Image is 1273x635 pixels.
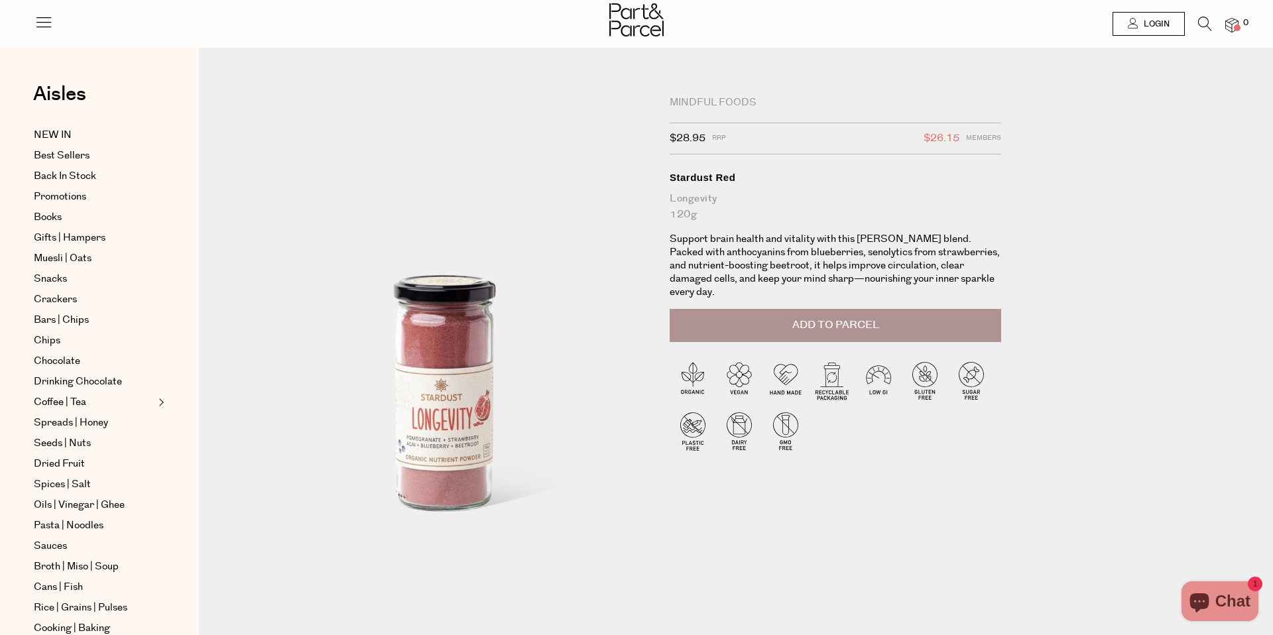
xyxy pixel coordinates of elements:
span: Sauces [34,538,67,554]
span: Rice | Grains | Pulses [34,600,127,616]
span: Spices | Salt [34,477,91,492]
a: Crackers [34,292,154,308]
a: Sauces [34,538,154,554]
img: P_P-ICONS-Live_Bec_V11_Gluten_Free.svg [902,357,948,404]
img: Stardust Red [239,101,650,614]
span: Members [966,130,1001,147]
a: Chips [34,333,154,349]
span: Coffee | Tea [34,394,86,410]
span: $28.95 [670,130,705,147]
a: Pasta | Noodles [34,518,154,534]
span: Oils | Vinegar | Ghee [34,497,125,513]
a: Login [1113,12,1185,36]
a: Chocolate [34,353,154,369]
a: Cans | Fish [34,579,154,595]
a: Aisles [33,84,86,117]
img: P_P-ICONS-Live_Bec_V11_Handmade.svg [762,357,809,404]
img: P_P-ICONS-Live_Bec_V11_Sugar_Free.svg [948,357,995,404]
button: Add to Parcel [670,309,1001,342]
span: Promotions [34,189,86,205]
span: $26.15 [924,130,959,147]
a: Best Sellers [34,148,154,164]
span: Back In Stock [34,168,96,184]
span: Dried Fruit [34,456,85,472]
a: NEW IN [34,127,154,143]
a: Muesli | Oats [34,251,154,266]
span: NEW IN [34,127,72,143]
p: Support brain health and vitality with this [PERSON_NAME] blend. Packed with anthocyanins from bl... [670,233,1001,299]
a: Rice | Grains | Pulses [34,600,154,616]
a: Drinking Chocolate [34,374,154,390]
inbox-online-store-chat: Shopify online store chat [1178,581,1262,624]
span: 0 [1240,17,1252,29]
div: Mindful Foods [670,96,1001,109]
span: Cans | Fish [34,579,83,595]
a: Promotions [34,189,154,205]
a: Spreads | Honey [34,415,154,431]
a: Gifts | Hampers [34,230,154,246]
a: Bars | Chips [34,312,154,328]
a: Oils | Vinegar | Ghee [34,497,154,513]
span: Muesli | Oats [34,251,91,266]
a: Books [34,209,154,225]
div: Stardust Red [670,171,1001,184]
div: Longevity 120g [670,191,1001,223]
span: Snacks [34,271,67,287]
img: P_P-ICONS-Live_Bec_V11_Recyclable_Packaging.svg [809,357,855,404]
a: Back In Stock [34,168,154,184]
a: Coffee | Tea [34,394,154,410]
span: Crackers [34,292,77,308]
a: Spices | Salt [34,477,154,492]
span: Bars | Chips [34,312,89,328]
img: P_P-ICONS-Live_Bec_V11_GMO_Free.svg [762,408,809,454]
a: Snacks [34,271,154,287]
img: Part&Parcel [609,3,664,36]
span: Pasta | Noodles [34,518,103,534]
img: P_P-ICONS-Live_Bec_V11_Dairy_Free.svg [716,408,762,454]
img: P_P-ICONS-Live_Bec_V11_Vegan.svg [716,357,762,404]
a: Dried Fruit [34,456,154,472]
span: Add to Parcel [792,317,879,333]
a: Seeds | Nuts [34,435,154,451]
span: Chocolate [34,353,80,369]
span: Gifts | Hampers [34,230,105,246]
span: RRP [712,130,726,147]
a: Broth | Miso | Soup [34,559,154,575]
a: 0 [1225,18,1239,32]
span: Spreads | Honey [34,415,108,431]
img: P_P-ICONS-Live_Bec_V11_Low_Gi.svg [855,357,902,404]
span: Books [34,209,62,225]
button: Expand/Collapse Coffee | Tea [155,394,164,410]
span: Aisles [33,80,86,109]
span: Drinking Chocolate [34,374,122,390]
span: Seeds | Nuts [34,435,91,451]
span: Chips [34,333,60,349]
span: Broth | Miso | Soup [34,559,119,575]
img: P_P-ICONS-Live_Bec_V11_Plastic_Free.svg [670,408,716,454]
span: Login [1140,19,1170,30]
span: Best Sellers [34,148,90,164]
img: P_P-ICONS-Live_Bec_V11_Organic.svg [670,357,716,404]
